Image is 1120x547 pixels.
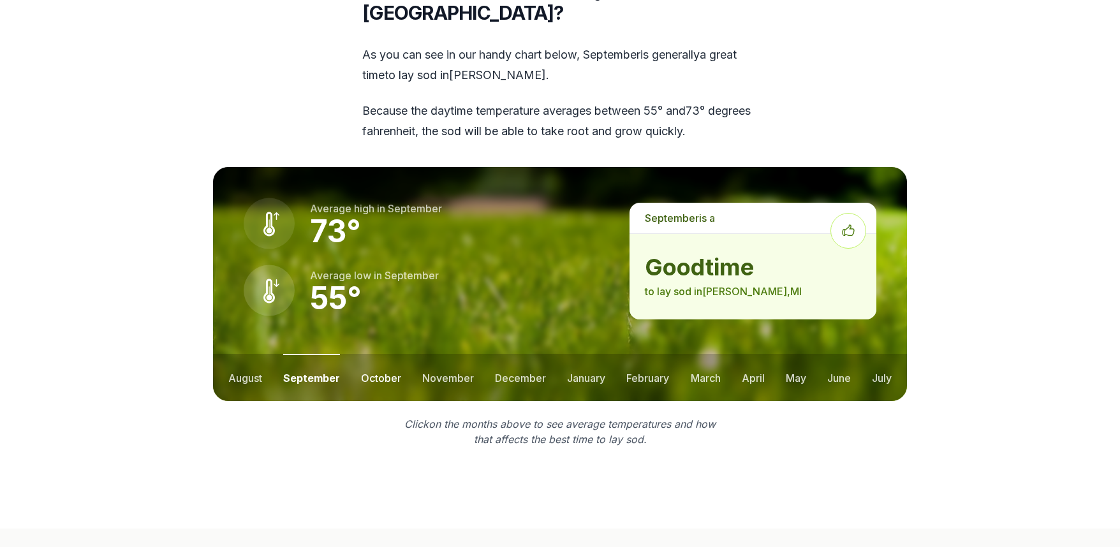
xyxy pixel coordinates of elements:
[310,212,361,250] strong: 73 °
[742,354,765,401] button: april
[397,416,723,447] p: Click on the months above to see average temperatures and how that affects the best time to lay sod.
[583,48,640,61] span: september
[645,212,699,224] span: september
[827,354,851,401] button: june
[228,354,262,401] button: august
[388,202,442,215] span: september
[362,101,758,142] p: Because the daytime temperature averages between 55 ° and 73 ° degrees fahrenheit, the sod will b...
[626,354,669,401] button: february
[872,354,892,401] button: july
[310,201,442,216] p: Average high in
[310,279,362,317] strong: 55 °
[310,268,439,283] p: Average low in
[645,254,861,280] strong: good time
[630,203,876,233] p: is a
[283,354,340,401] button: september
[385,269,439,282] span: september
[645,284,861,299] p: to lay sod in [PERSON_NAME] , MI
[422,354,474,401] button: november
[361,354,401,401] button: october
[495,354,546,401] button: december
[691,354,721,401] button: march
[786,354,806,401] button: may
[362,45,758,142] div: As you can see in our handy chart below, is generally a great time to lay sod in [PERSON_NAME] .
[567,354,605,401] button: january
